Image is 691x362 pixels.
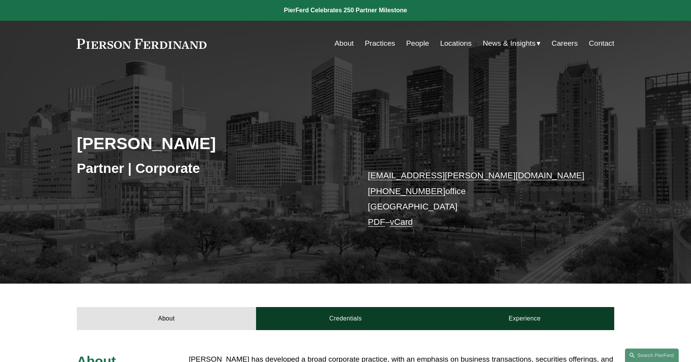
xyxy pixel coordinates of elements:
[368,217,385,227] a: PDF
[368,168,592,230] p: office [GEOGRAPHIC_DATA] –
[368,186,445,196] a: [PHONE_NUMBER]
[483,36,541,51] a: folder dropdown
[406,36,429,51] a: People
[435,307,614,330] a: Experience
[483,37,536,50] span: News & Insights
[334,36,354,51] a: About
[365,36,395,51] a: Practices
[390,217,413,227] a: vCard
[256,307,435,330] a: Credentials
[552,36,578,51] a: Careers
[77,307,256,330] a: About
[625,349,679,362] a: Search this site
[77,160,345,177] h3: Partner | Corporate
[368,171,584,180] a: [EMAIL_ADDRESS][PERSON_NAME][DOMAIN_NAME]
[440,36,472,51] a: Locations
[77,133,345,153] h2: [PERSON_NAME]
[589,36,614,51] a: Contact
